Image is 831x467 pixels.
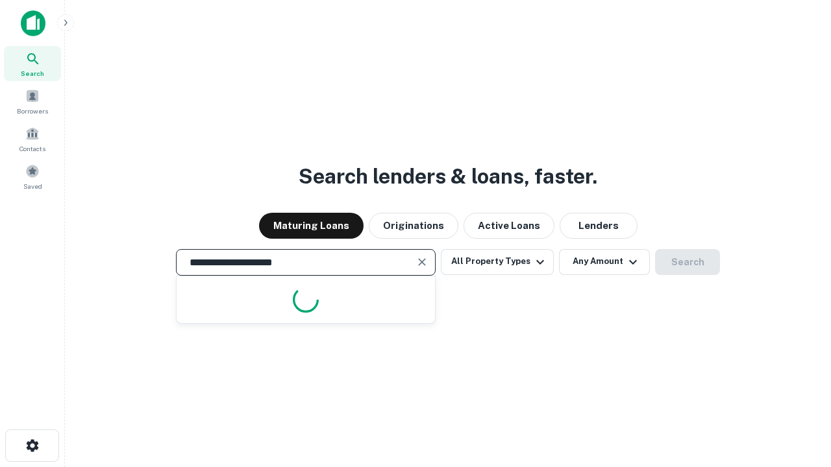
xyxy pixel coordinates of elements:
[559,249,650,275] button: Any Amount
[441,249,554,275] button: All Property Types
[413,253,431,271] button: Clear
[21,10,45,36] img: capitalize-icon.png
[4,159,61,194] a: Saved
[560,213,638,239] button: Lenders
[464,213,554,239] button: Active Loans
[17,106,48,116] span: Borrowers
[299,161,597,192] h3: Search lenders & loans, faster.
[4,46,61,81] a: Search
[4,121,61,156] a: Contacts
[19,143,45,154] span: Contacts
[259,213,364,239] button: Maturing Loans
[4,84,61,119] a: Borrowers
[369,213,458,239] button: Originations
[766,363,831,425] iframe: Chat Widget
[23,181,42,191] span: Saved
[21,68,44,78] span: Search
